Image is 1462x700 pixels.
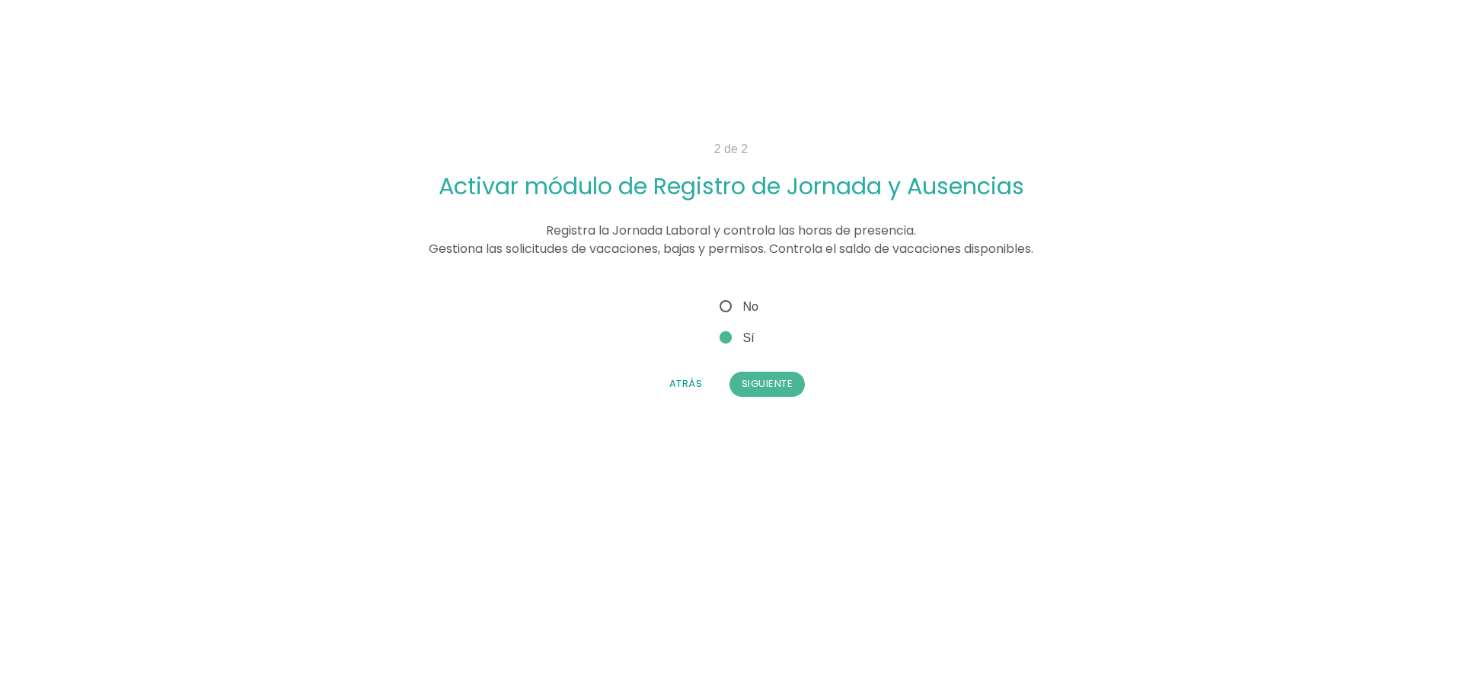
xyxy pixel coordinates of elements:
span: No [717,297,758,316]
span: Sí [717,328,755,347]
button: Siguiente [729,372,806,396]
button: Atrás [657,372,715,396]
p: 2 de 2 [244,140,1218,158]
span: Registra la Jornada Laboral y controla las horas de presencia. Gestiona las solicitudes de vacaci... [429,222,1033,257]
h2: Activar módulo de Registro de Jornada y Ausencias [244,174,1218,199]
